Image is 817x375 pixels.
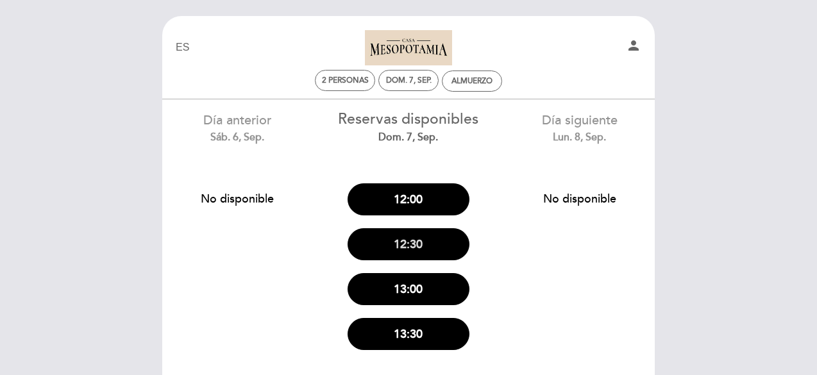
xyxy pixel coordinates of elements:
[503,112,655,144] div: Día siguiente
[348,183,469,215] button: 12:00
[162,130,314,145] div: sáb. 6, sep.
[348,228,469,260] button: 12:30
[451,76,493,86] div: Almuerzo
[348,273,469,305] button: 13:00
[348,318,469,350] button: 13:30
[626,38,641,53] i: person
[503,130,655,145] div: lun. 8, sep.
[162,112,314,144] div: Día anterior
[176,183,298,215] button: No disponible
[322,76,369,85] span: 2 personas
[386,76,432,85] div: dom. 7, sep.
[333,130,485,145] div: dom. 7, sep.
[519,183,641,215] button: No disponible
[333,109,485,145] div: Reservas disponibles
[626,38,641,58] button: person
[328,30,489,65] a: [GEOGRAPHIC_DATA]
